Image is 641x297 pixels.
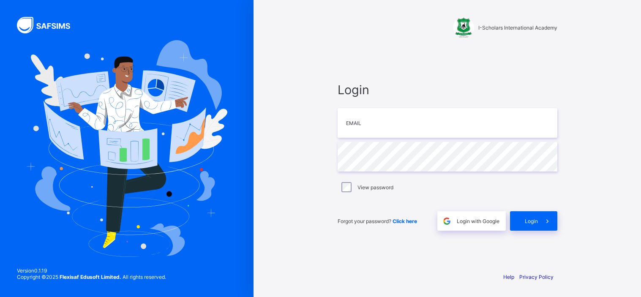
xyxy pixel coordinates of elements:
[393,218,417,224] a: Click here
[26,40,227,256] img: Hero Image
[60,274,121,280] strong: Flexisaf Edusoft Limited.
[338,218,417,224] span: Forgot your password?
[338,82,557,97] span: Login
[17,17,80,33] img: SAFSIMS Logo
[357,184,393,191] label: View password
[519,274,554,280] a: Privacy Policy
[17,274,166,280] span: Copyright © 2025 All rights reserved.
[525,218,538,224] span: Login
[478,25,557,31] span: I-Scholars International Academy
[457,218,499,224] span: Login with Google
[442,216,452,226] img: google.396cfc9801f0270233282035f929180a.svg
[17,267,166,274] span: Version 0.1.19
[503,274,514,280] a: Help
